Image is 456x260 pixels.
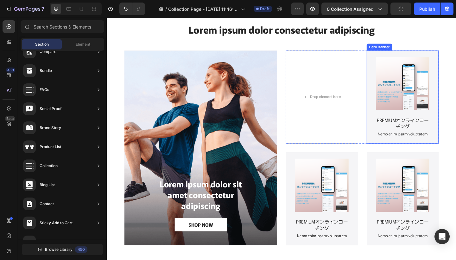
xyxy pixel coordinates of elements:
span: Collection Page - [DATE] 11:46:43 [168,6,238,12]
button: Publish [414,3,440,15]
button: 7 [3,3,47,15]
button: SHOP NOW [74,218,131,232]
div: Open Intercom Messenger [434,229,450,244]
div: Background Image [19,36,185,248]
div: Hero Banner [284,29,309,35]
div: Collection [40,163,58,169]
h1: PREMIUMオンラインコーチング [205,218,263,233]
div: Compare [40,49,56,55]
p: 7 [41,5,44,13]
div: Custom Footer [40,239,66,245]
span: / [165,6,167,12]
div: FAQs [40,87,49,93]
div: Social Proof [40,106,62,112]
p: Lorem ipsum dolor sit amet consectetur adipiscing [51,175,153,210]
button: Browse Library450 [22,244,103,255]
h1: PREMIUMオンラインコーチング [293,107,351,122]
iframe: Design area [107,18,456,260]
p: Nemo enim ipsam voluptatem [206,235,263,240]
span: Browse Library [45,247,73,252]
div: Blog List [40,182,55,188]
div: Contact [40,201,54,207]
div: 450 [6,68,15,73]
div: Drop element here [221,84,255,89]
div: SHOP NOW [89,222,116,229]
h1: PREMIUMオンラインコーチング [293,218,351,233]
span: Element [76,42,90,47]
span: 0 collection assigned [327,6,374,12]
input: Search Sections & Elements [21,20,104,33]
div: Sticky Add to Cart [40,220,73,226]
div: Beta [5,116,15,121]
div: Product List [40,144,61,150]
div: Undo/Redo [119,3,145,15]
button: 0 collection assigned [321,3,388,15]
h2: Lorem ipsum dolor consectetur adipiscing [19,6,361,21]
div: Publish [419,6,435,12]
span: Section [35,42,49,47]
a: PREMIUMオンラインコーチング [205,153,263,212]
a: PREMIUMオンラインコーチング [293,153,351,212]
p: Nemo enim ipsam voluptatem [294,124,351,129]
div: 450 [75,246,87,253]
span: Draft [260,6,269,12]
div: Brand Story [40,125,61,131]
div: Bundle [40,68,52,74]
p: Nemo enim ipsam voluptatem [294,235,351,240]
a: PREMIUMオンラインコーチング [293,43,351,101]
